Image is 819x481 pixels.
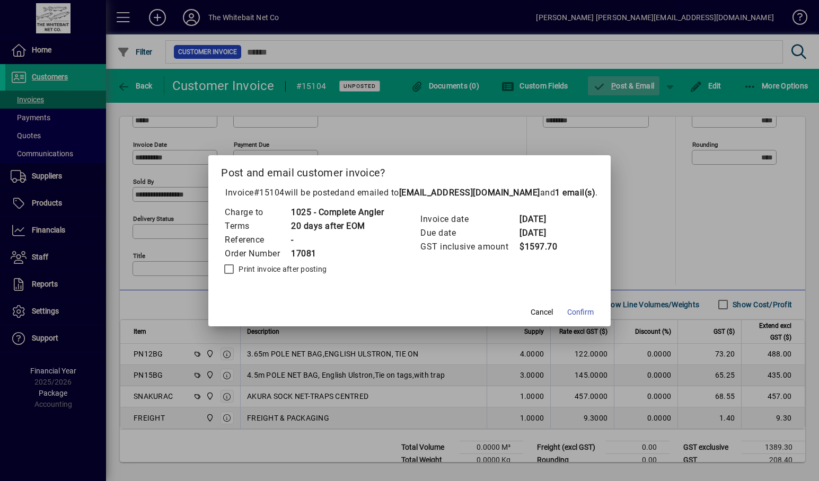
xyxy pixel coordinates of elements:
b: 1 email(s) [555,188,595,198]
span: Cancel [531,307,553,318]
td: $1597.70 [519,240,561,254]
td: Terms [224,219,290,233]
button: Confirm [563,303,598,322]
button: Cancel [525,303,559,322]
td: Order Number [224,247,290,261]
b: [EMAIL_ADDRESS][DOMAIN_NAME] [399,188,540,198]
label: Print invoice after posting [236,264,327,274]
td: 1025 - Complete Angler [290,206,384,219]
p: Invoice will be posted . [221,186,598,199]
td: - [290,233,384,247]
h2: Post and email customer invoice? [208,155,611,186]
td: 17081 [290,247,384,261]
td: Due date [420,226,519,240]
td: [DATE] [519,226,561,240]
td: Invoice date [420,212,519,226]
td: Charge to [224,206,290,219]
span: and [540,188,596,198]
td: 20 days after EOM [290,219,384,233]
span: Confirm [567,307,594,318]
td: [DATE] [519,212,561,226]
td: GST inclusive amount [420,240,519,254]
span: #15104 [254,188,285,198]
td: Reference [224,233,290,247]
span: and emailed to [340,188,596,198]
